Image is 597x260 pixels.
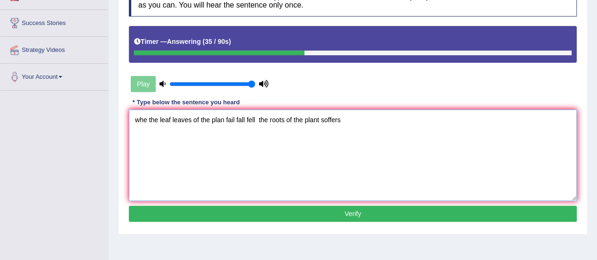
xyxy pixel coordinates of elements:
button: Verify [129,206,577,222]
div: * Type below the sentence you heard [129,98,244,107]
a: Strategy Videos [0,37,108,60]
b: ) [229,38,231,45]
h5: Timer — [134,38,231,45]
b: Answering [167,38,201,45]
b: ( [202,38,205,45]
a: Success Stories [0,10,108,34]
a: Your Account [0,64,108,87]
b: 35 / 90s [205,38,229,45]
